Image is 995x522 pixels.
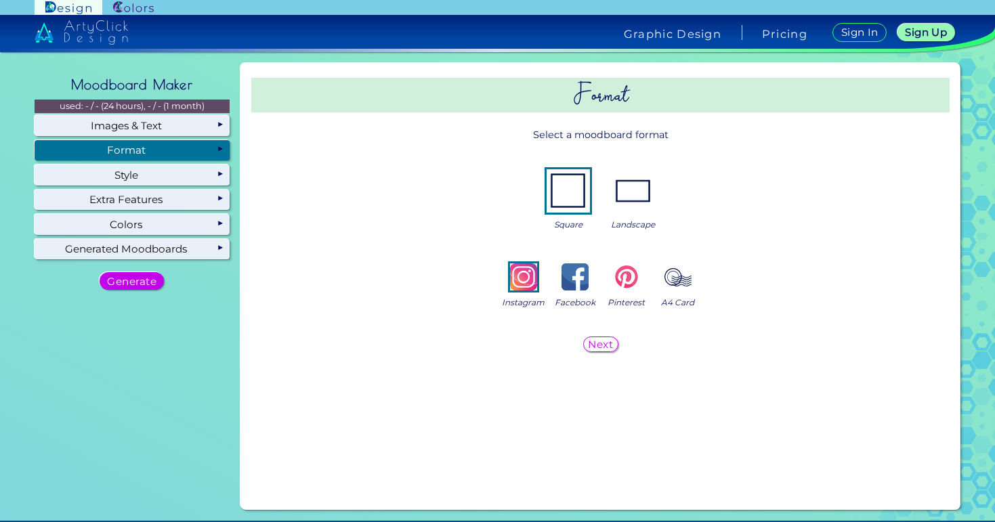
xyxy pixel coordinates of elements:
img: icon_pinterest_color.svg [613,263,640,290]
span: Facebook [555,296,595,309]
h5: Sign Up [906,28,946,37]
img: ex-mb-format-1.jpg [612,169,655,213]
h2: Format [251,78,950,112]
img: icon_ig_color.svg [510,263,537,290]
p: Select a moodboard format [251,123,950,148]
h4: Graphic Design [624,28,721,39]
a: Sign Up [899,24,953,41]
div: Format [35,140,230,160]
span: Landscape [611,218,655,231]
img: artyclick_design_logo_white_combined_path.svg [35,20,128,45]
h5: Sign In [842,28,877,37]
a: Sign In [834,24,885,42]
span: Pinterest [608,296,645,309]
h2: Moodboard Maker [64,70,200,100]
span: Instagram [502,296,545,309]
a: Pricing [762,28,807,39]
div: Colors [35,214,230,234]
span: Square [554,218,583,231]
div: Generated Moodboards [35,239,230,259]
div: Images & Text [35,115,230,135]
div: Extra Features [35,190,230,210]
p: used: - / - (24 hours), - / - (1 month) [35,100,230,113]
h5: Generate [108,276,155,286]
img: ex-mb-format-0.jpg [547,169,590,213]
img: icon_stamp.svg [664,263,692,290]
div: Style [35,165,230,185]
h5: Next [589,339,612,349]
span: A4 Card [661,296,694,309]
img: ArtyClick Colors logo [113,1,154,14]
img: icon_fb_color.svg [562,263,589,290]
